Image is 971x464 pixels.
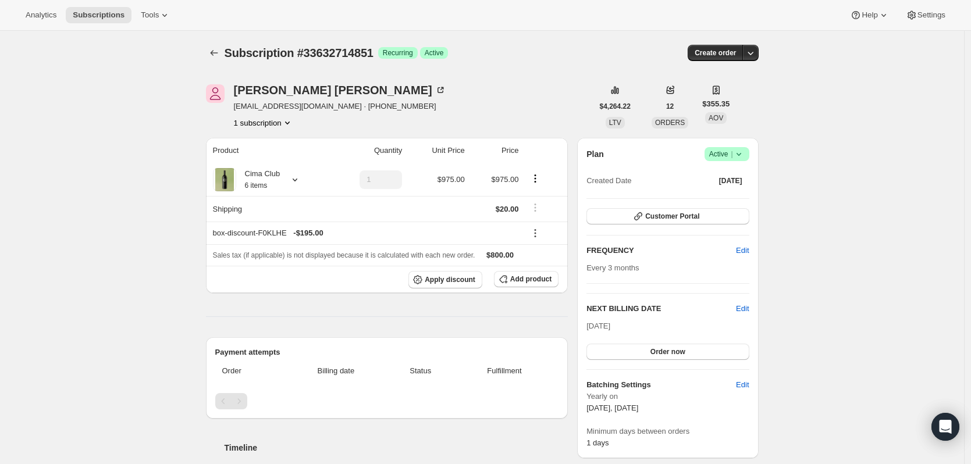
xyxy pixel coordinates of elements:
[19,7,63,23] button: Analytics
[492,175,519,184] span: $975.00
[645,212,699,221] span: Customer Portal
[695,48,736,58] span: Create order
[141,10,159,20] span: Tools
[328,138,406,163] th: Quantity
[206,196,328,222] th: Shipping
[245,181,268,190] small: 6 items
[609,119,621,127] span: LTV
[73,10,125,20] span: Subscriptions
[234,101,446,112] span: [EMAIL_ADDRESS][DOMAIN_NAME] · [PHONE_NUMBER]
[225,442,568,454] h2: Timeline
[931,413,959,441] div: Open Intercom Messenger
[586,426,749,437] span: Minimum days between orders
[206,84,225,103] span: Jessica Spencer
[586,208,749,224] button: Customer Portal
[206,45,222,61] button: Subscriptions
[655,119,685,127] span: ORDERS
[586,391,749,402] span: Yearly on
[26,10,56,20] span: Analytics
[650,347,685,356] span: Order now
[408,271,482,288] button: Apply discount
[383,48,413,58] span: Recurring
[736,245,749,256] span: Edit
[736,303,749,315] button: Edit
[709,148,745,160] span: Active
[586,322,610,330] span: [DATE]
[234,84,446,96] div: [PERSON_NAME] [PERSON_NAME]
[729,241,756,260] button: Edit
[293,227,323,239] span: - $195.00
[586,175,631,187] span: Created Date
[862,10,877,20] span: Help
[586,438,609,447] span: 1 days
[731,149,732,159] span: |
[215,393,559,409] nav: Pagination
[719,176,742,185] span: [DATE]
[702,98,730,110] span: $355.35
[225,47,374,59] span: Subscription #33632714851
[526,201,545,214] button: Shipping actions
[709,114,723,122] span: AOV
[215,347,559,358] h2: Payment attempts
[66,7,131,23] button: Subscriptions
[134,7,177,23] button: Tools
[666,102,674,111] span: 12
[486,251,514,259] span: $800.00
[457,365,552,377] span: Fulfillment
[406,138,468,163] th: Unit Price
[600,102,631,111] span: $4,264.22
[206,138,328,163] th: Product
[586,344,749,360] button: Order now
[468,138,522,163] th: Price
[736,379,749,391] span: Edit
[586,303,736,315] h2: NEXT BILLING DATE
[729,376,756,394] button: Edit
[494,271,559,287] button: Add product
[234,117,293,129] button: Product actions
[917,10,945,20] span: Settings
[586,263,639,272] span: Every 3 months
[659,98,681,115] button: 12
[526,172,545,185] button: Product actions
[213,251,475,259] span: Sales tax (if applicable) is not displayed because it is calculated with each new order.
[843,7,896,23] button: Help
[438,175,465,184] span: $975.00
[213,227,519,239] div: box-discount-F0KLHE
[496,205,519,213] span: $20.00
[688,45,743,61] button: Create order
[215,358,285,384] th: Order
[899,7,952,23] button: Settings
[586,379,736,391] h6: Batching Settings
[510,274,552,284] span: Add product
[593,98,638,115] button: $4,264.22
[586,245,736,256] h2: FREQUENCY
[288,365,384,377] span: Billing date
[586,404,638,412] span: [DATE], [DATE]
[391,365,450,377] span: Status
[425,48,444,58] span: Active
[236,168,280,191] div: Cima Club
[425,275,475,284] span: Apply discount
[712,173,749,189] button: [DATE]
[586,148,604,160] h2: Plan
